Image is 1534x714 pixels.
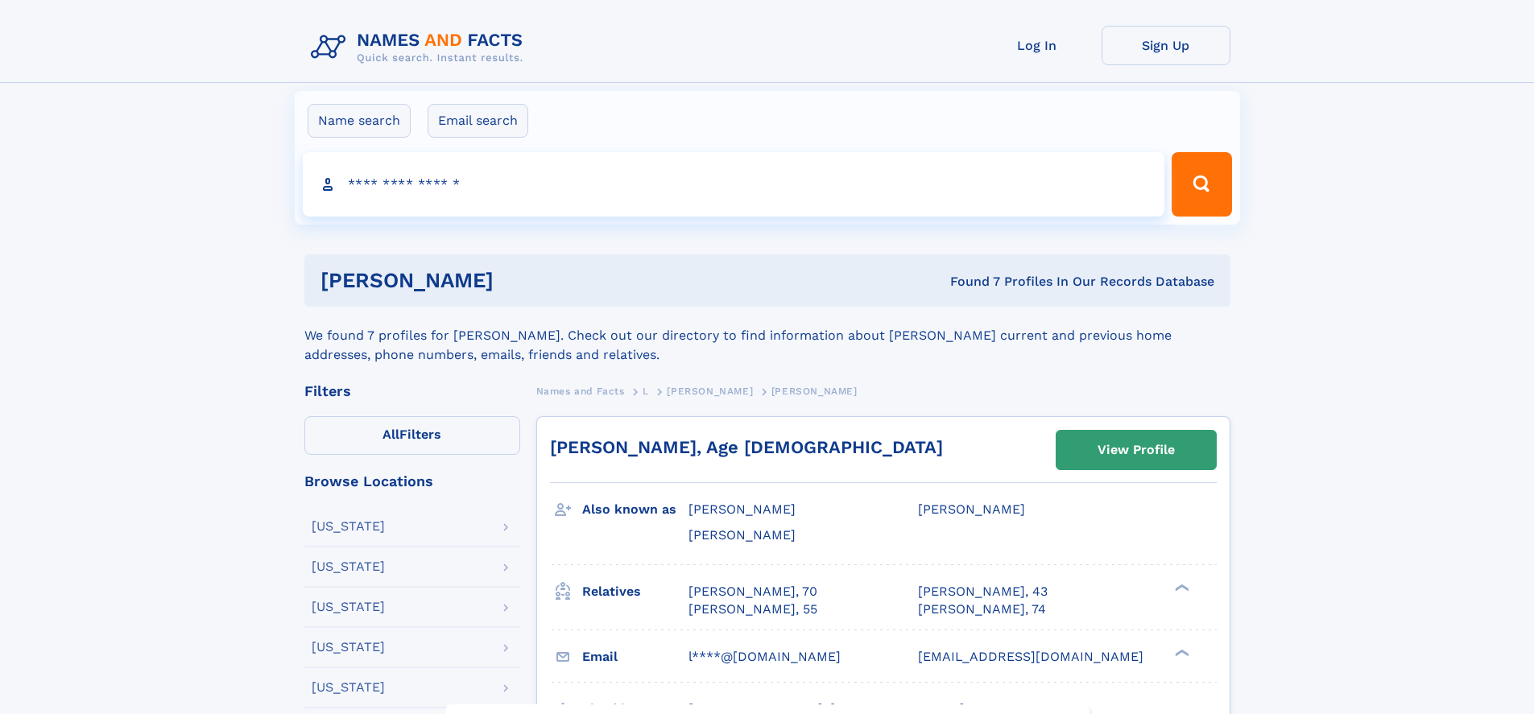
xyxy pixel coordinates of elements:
label: Email search [428,104,528,138]
span: L [643,386,649,397]
div: ❯ [1171,582,1190,592]
div: View Profile [1098,431,1175,468]
input: search input [303,152,1165,217]
div: [US_STATE] [312,520,385,533]
a: Log In [973,26,1102,65]
span: [PERSON_NAME] [918,501,1025,517]
div: We found 7 profiles for [PERSON_NAME]. Check out our directory to find information about [PERSON_... [304,307,1230,365]
a: Sign Up [1102,26,1230,65]
span: [PERSON_NAME] [771,386,858,397]
label: Name search [308,104,411,138]
a: View Profile [1056,431,1216,469]
h3: Also known as [582,496,688,523]
span: [EMAIL_ADDRESS][DOMAIN_NAME] [918,649,1143,664]
h1: [PERSON_NAME] [320,270,722,291]
div: [US_STATE] [312,681,385,694]
span: [PERSON_NAME] [667,386,753,397]
div: [US_STATE] [312,641,385,654]
a: [PERSON_NAME], 43 [918,583,1048,601]
a: [PERSON_NAME], 55 [688,601,817,618]
div: Browse Locations [304,474,520,489]
div: Found 7 Profiles In Our Records Database [722,273,1214,291]
h3: Email [582,643,688,671]
span: [PERSON_NAME] [688,527,796,543]
a: [PERSON_NAME], 70 [688,583,817,601]
label: Filters [304,416,520,455]
span: [PERSON_NAME] [688,501,796,517]
div: [US_STATE] [312,560,385,573]
a: [PERSON_NAME] [667,381,753,401]
img: Logo Names and Facts [304,26,536,69]
a: L [643,381,649,401]
div: Filters [304,384,520,398]
h3: Relatives [582,578,688,605]
span: All [382,427,399,442]
div: ❯ [1171,647,1190,658]
button: Search Button [1172,152,1231,217]
a: Names and Facts [536,381,625,401]
a: [PERSON_NAME], 74 [918,601,1046,618]
div: [US_STATE] [312,601,385,613]
a: [PERSON_NAME], Age [DEMOGRAPHIC_DATA] [550,437,943,457]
